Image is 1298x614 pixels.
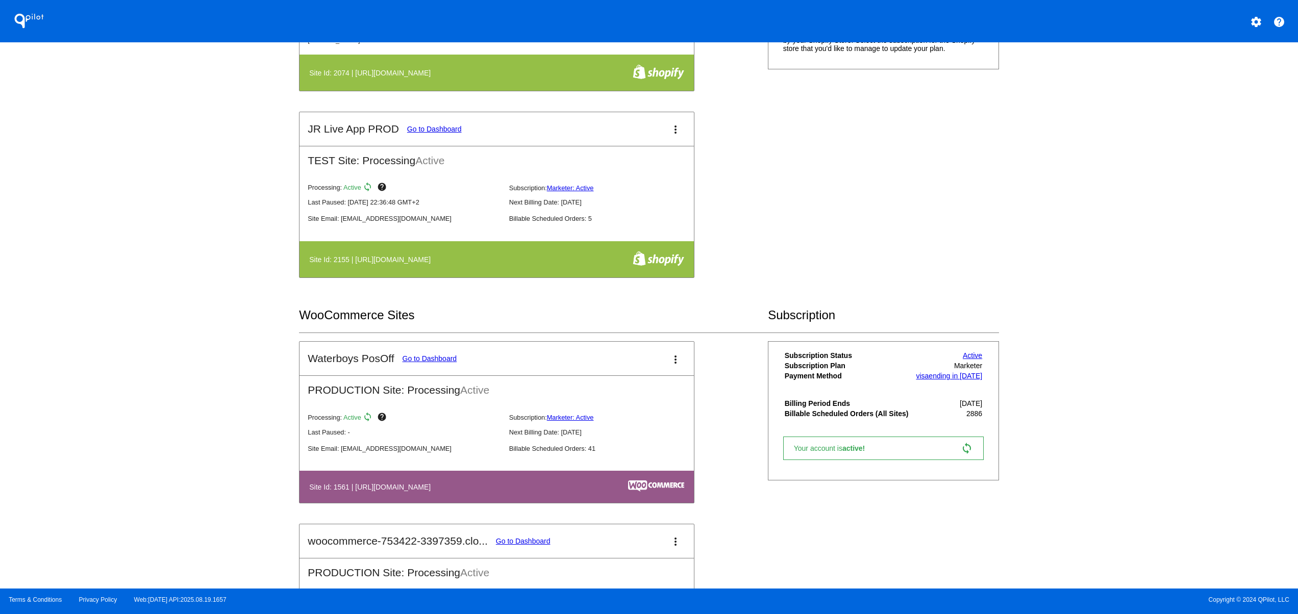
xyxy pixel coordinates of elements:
[961,442,973,454] mat-icon: sync
[308,198,501,206] p: Last Paused: [DATE] 22:36:48 GMT+2
[134,596,227,603] a: Web:[DATE] API:2025.08.19.1657
[960,399,982,407] span: [DATE]
[343,184,361,192] span: Active
[1250,16,1262,28] mat-icon: settings
[669,123,682,136] mat-icon: more_vert
[496,537,551,545] a: Go to Dashboard
[377,182,389,194] mat-icon: help
[308,215,501,222] p: Site Email: [EMAIL_ADDRESS][DOMAIN_NAME]
[1273,16,1285,28] mat-icon: help
[509,428,702,436] p: Next Billing Date: [DATE]
[299,146,694,167] h2: TEST Site: Processing
[669,535,682,548] mat-icon: more_vert
[633,251,684,266] img: f8a94bdc-cb89-4d40-bdcd-a0261eff8977
[79,596,117,603] a: Privacy Policy
[633,64,684,80] img: f8a94bdc-cb89-4d40-bdcd-a0261eff8977
[783,437,984,460] a: Your account isactive! sync
[308,445,501,452] p: Site Email: [EMAIL_ADDRESS][DOMAIN_NAME]
[415,155,444,166] span: Active
[309,483,436,491] h4: Site Id: 1561 | [URL][DOMAIN_NAME]
[669,353,682,366] mat-icon: more_vert
[768,308,999,322] h2: Subscription
[628,480,684,492] img: c53aa0e5-ae75-48aa-9bee-956650975ee5
[509,184,702,192] p: Subscription:
[547,414,594,421] a: Marketer: Active
[784,399,913,408] th: Billing Period Ends
[308,182,501,194] p: Processing:
[299,376,694,396] h2: PRODUCTION Site: Processing
[363,412,375,424] mat-icon: sync
[784,371,913,380] th: Payment Method
[407,125,462,133] a: Go to Dashboard
[308,428,501,436] p: Last Paused: -
[784,409,913,418] th: Billable Scheduled Orders (All Sites)
[842,444,870,452] span: active!
[403,354,457,363] a: Go to Dashboard
[299,308,768,322] h2: WooCommerce Sites
[309,69,436,77] h4: Site Id: 2074 | [URL][DOMAIN_NAME]
[309,255,436,264] h4: Site Id: 2155 | [URL][DOMAIN_NAME]
[363,182,375,194] mat-icon: sync
[343,414,361,421] span: Active
[794,444,876,452] span: Your account is
[954,362,982,370] span: Marketer
[9,596,62,603] a: Terms & Conditions
[460,384,489,396] span: Active
[509,198,702,206] p: Next Billing Date: [DATE]
[9,11,49,31] h1: QPilot
[308,123,399,135] h2: JR Live App PROD
[299,558,694,579] h2: PRODUCTION Site: Processing
[308,412,501,424] p: Processing:
[509,445,702,452] p: Billable Scheduled Orders: 41
[308,535,488,547] h2: woocommerce-753422-3397359.clo...
[784,351,913,360] th: Subscription Status
[308,352,394,365] h2: Waterboys PosOff
[547,184,594,192] a: Marketer: Active
[916,372,982,380] a: visaending in [DATE]
[377,412,389,424] mat-icon: help
[658,596,1289,603] span: Copyright © 2024 QPilot, LLC
[509,414,702,421] p: Subscription:
[784,361,913,370] th: Subscription Plan
[916,372,929,380] span: visa
[460,567,489,578] span: Active
[509,215,702,222] p: Billable Scheduled Orders: 5
[963,351,982,360] a: Active
[966,410,982,418] span: 2886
